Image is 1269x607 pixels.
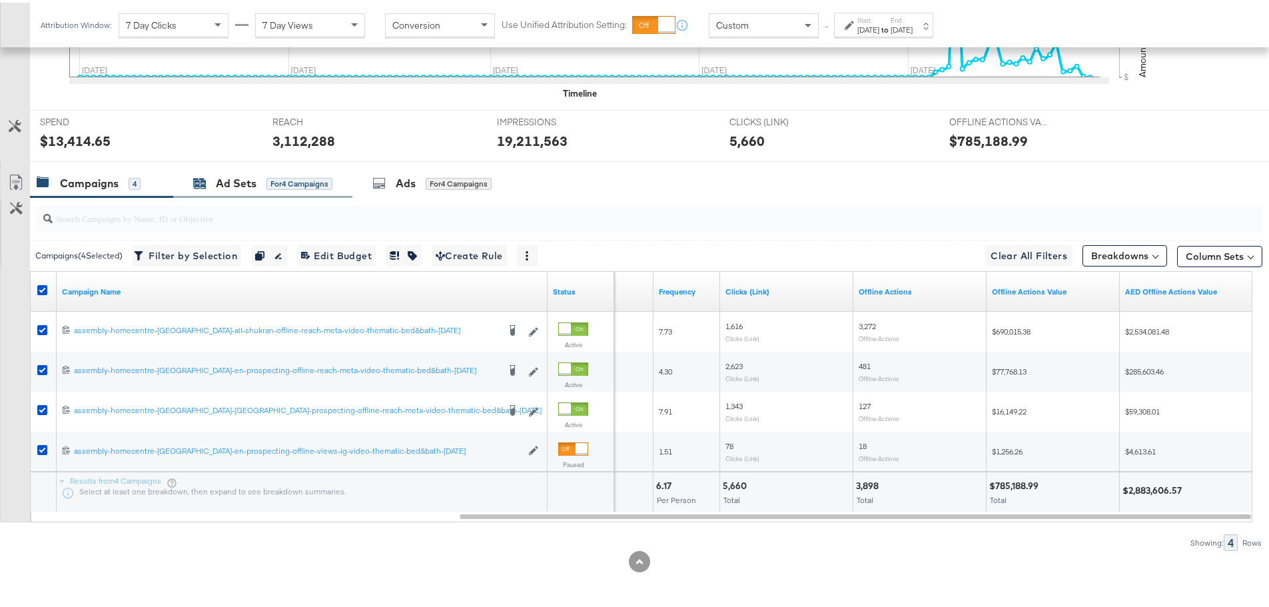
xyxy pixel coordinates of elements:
[723,492,740,502] span: Total
[133,243,241,264] button: Filter by Selection
[859,372,899,380] sub: Offline Actions
[656,477,675,490] div: 6.17
[859,358,871,368] span: 481
[857,492,873,502] span: Total
[74,322,498,333] div: assembly-homecentre-[GEOGRAPHIC_DATA]-all-shukran-offline-reach-meta-video-thematic-bed&bath-[DATE]
[502,16,627,29] label: Use Unified Attribution Setting:
[266,175,332,187] div: for 4 Campaigns
[729,113,829,126] span: CLICKS (LINK)
[497,129,568,148] div: 19,211,563
[725,372,759,380] sub: Clicks (Link)
[985,243,1072,264] button: Clear All Filters
[297,243,376,264] button: Edit Budget
[262,17,313,29] span: 7 Day Views
[1224,532,1238,548] div: 4
[35,247,123,259] div: Campaigns ( 4 Selected)
[859,398,871,408] span: 127
[725,412,759,420] sub: Clicks (Link)
[62,284,542,295] a: Your campaign name.
[1082,243,1167,264] button: Breakdowns
[74,402,498,413] div: assembly-homecentre-[GEOGRAPHIC_DATA]-[GEOGRAPHIC_DATA]-prospecting-offline-reach-meta-video-them...
[992,324,1031,334] span: $690,015.38
[1125,404,1160,414] span: $59,308.01
[859,452,899,460] sub: Offline Actions
[40,129,111,148] div: $13,414.65
[40,113,140,126] span: SPEND
[729,129,765,148] div: 5,660
[949,129,1028,148] div: $785,188.99
[497,113,597,126] span: IMPRESSIONS
[659,404,672,414] span: 7.91
[859,438,867,448] span: 18
[436,245,503,262] span: Create Rule
[716,17,749,29] span: Custom
[558,458,588,466] label: Paused
[74,322,498,336] a: assembly-homecentre-[GEOGRAPHIC_DATA]-all-shukran-offline-reach-meta-video-thematic-bed&bath-[DATE]
[129,175,141,187] div: 4
[820,23,833,27] span: ↑
[725,318,743,328] span: 1,616
[992,404,1027,414] span: $16,149.22
[725,398,743,408] span: 1,343
[990,492,1007,502] span: Total
[725,358,743,368] span: 2,623
[216,173,256,189] div: Ad Sets
[725,284,848,295] a: The number of clicks on links appearing on your ad or Page that direct people to your sites off F...
[992,364,1027,374] span: $77,768.13
[879,22,891,32] strong: to
[857,13,879,22] label: Start:
[392,17,440,29] span: Conversion
[992,284,1114,295] a: Offline Actions.
[991,245,1067,262] span: Clear All Filters
[272,129,335,148] div: 3,112,288
[725,452,759,460] sub: Clicks (Link)
[1125,364,1164,374] span: $285,603.46
[1177,243,1262,265] button: Column Sets
[949,113,1049,126] span: OFFLINE ACTIONS VALUE
[723,477,751,490] div: 5,660
[1125,324,1169,334] span: $2,534,081.48
[558,418,588,426] label: Active
[725,438,733,448] span: 78
[992,444,1023,454] span: $1,256.26
[1122,482,1186,494] div: $2,883,606.57
[1136,16,1148,75] text: Amount (USD)
[74,362,498,373] div: assembly-homecentre-[GEOGRAPHIC_DATA]-en-prospecting-offline-reach-meta-video-thematic-bed&bath-[...
[74,443,522,454] a: assembly-homecentre-[GEOGRAPHIC_DATA]-en-prospecting-offline-views-ig-video-thematic-bed&bath-[DATE]
[558,338,588,346] label: Active
[563,85,597,97] div: Timeline
[1125,284,1248,295] a: AED Offline Actions Value
[60,173,119,189] div: Campaigns
[989,477,1043,490] div: $785,188.99
[74,402,498,416] a: assembly-homecentre-[GEOGRAPHIC_DATA]-[GEOGRAPHIC_DATA]-prospecting-offline-reach-meta-video-them...
[659,324,672,334] span: 7.73
[396,173,416,189] div: Ads
[856,477,883,490] div: 3,898
[725,332,759,340] sub: Clicks (Link)
[272,113,372,126] span: REACH
[657,492,696,502] span: Per Person
[126,17,177,29] span: 7 Day Clicks
[859,412,899,420] sub: Offline Actions
[1242,536,1262,545] div: Rows
[74,362,498,376] a: assembly-homecentre-[GEOGRAPHIC_DATA]-en-prospecting-offline-reach-meta-video-thematic-bed&bath-[...
[859,318,876,328] span: 3,272
[53,197,1150,223] input: Search Campaigns by Name, ID or Objective
[891,13,913,22] label: End:
[426,175,492,187] div: for 4 Campaigns
[659,444,672,454] span: 1.51
[1125,444,1156,454] span: $4,613.61
[659,364,672,374] span: 4.30
[859,332,899,340] sub: Offline Actions
[659,284,715,295] a: The average number of times your ad was served to each person.
[891,22,913,33] div: [DATE]
[558,378,588,386] label: Active
[40,18,112,27] div: Attribution Window:
[553,284,609,295] a: Shows the current state of your Ad Campaign.
[859,284,981,295] a: Offline Actions.
[857,22,879,33] div: [DATE]
[432,243,507,264] button: Create Rule
[1190,536,1224,545] div: Showing:
[137,245,237,262] span: Filter by Selection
